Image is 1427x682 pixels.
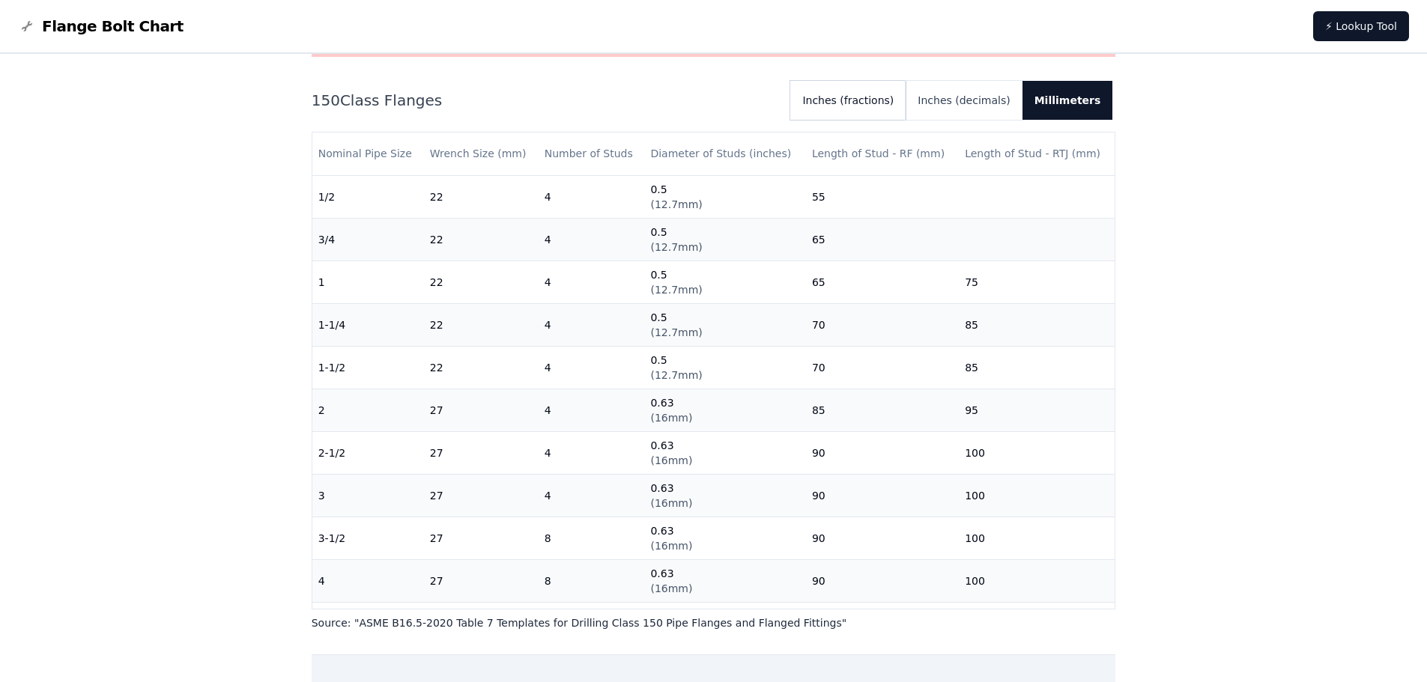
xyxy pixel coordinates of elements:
img: Flange Bolt Chart Logo [18,17,36,35]
button: Millimeters [1022,81,1113,120]
td: 110 [959,602,1115,645]
td: 3 [312,474,424,517]
td: 22 [424,261,539,303]
td: 4 [539,261,645,303]
th: Length of Stud - RF (mm) [806,133,959,175]
td: 0.5 [644,346,805,389]
button: Inches (decimals) [906,81,1022,120]
td: 8 [539,602,645,645]
td: 55 [806,175,959,218]
td: 0.5 [644,218,805,261]
h2: 150 Class Flanges [312,90,779,111]
span: ( 12.7mm ) [650,241,702,253]
td: 32 [424,602,539,645]
td: 27 [424,559,539,602]
td: 90 [806,474,959,517]
td: 100 [959,431,1115,474]
span: ( 12.7mm ) [650,326,702,338]
td: 0.63 [644,559,805,602]
td: 65 [806,261,959,303]
td: 4 [312,559,424,602]
th: Wrench Size (mm) [424,133,539,175]
td: 8 [539,559,645,602]
td: 1/2 [312,175,424,218]
td: 4 [539,389,645,431]
th: Number of Studs [539,133,645,175]
td: 22 [424,303,539,346]
td: 0.63 [644,389,805,431]
p: Source: " ASME B16.5-2020 Table 7 Templates for Drilling Class 150 Pipe Flanges and Flanged Fitti... [312,615,1116,630]
td: 27 [424,517,539,559]
td: 8 [539,517,645,559]
span: ( 12.7mm ) [650,284,702,296]
td: 100 [959,517,1115,559]
td: 4 [539,431,645,474]
th: Nominal Pipe Size [312,133,424,175]
button: Inches (fractions) [790,81,906,120]
td: 5 [312,602,424,645]
td: 0.5 [644,303,805,346]
span: Flange Bolt Chart [42,16,184,37]
td: 70 [806,303,959,346]
span: ( 16mm ) [650,454,692,466]
td: 95 [806,602,959,645]
td: 1-1/4 [312,303,424,346]
td: 4 [539,474,645,517]
td: 22 [424,218,539,261]
td: 1-1/2 [312,346,424,389]
td: 27 [424,389,539,431]
td: 75 [959,261,1115,303]
th: Length of Stud - RTJ (mm) [959,133,1115,175]
td: 2-1/2 [312,431,424,474]
td: 3/4 [312,218,424,261]
td: 27 [424,474,539,517]
td: 4 [539,303,645,346]
td: 90 [806,517,959,559]
td: 0.5 [644,261,805,303]
td: 0.63 [644,431,805,474]
td: 90 [806,431,959,474]
td: 70 [806,346,959,389]
td: 22 [424,175,539,218]
td: 85 [806,389,959,431]
td: 90 [806,559,959,602]
span: ( 12.7mm ) [650,369,702,381]
td: 0.63 [644,474,805,517]
td: 100 [959,559,1115,602]
td: 0.63 [644,517,805,559]
a: ⚡ Lookup Tool [1313,11,1409,41]
td: 3-1/2 [312,517,424,559]
span: ( 16mm ) [650,582,692,594]
a: Flange Bolt Chart LogoFlange Bolt Chart [18,16,184,37]
td: 1 [312,261,424,303]
th: Diameter of Studs (inches) [644,133,805,175]
td: 27 [424,431,539,474]
td: 0.75 [644,602,805,645]
td: 0.5 [644,175,805,218]
span: ( 16mm ) [650,412,692,424]
td: 85 [959,346,1115,389]
td: 4 [539,175,645,218]
td: 65 [806,218,959,261]
span: ( 16mm ) [650,497,692,509]
td: 95 [959,389,1115,431]
td: 85 [959,303,1115,346]
td: 4 [539,346,645,389]
td: 4 [539,218,645,261]
td: 100 [959,474,1115,517]
span: ( 16mm ) [650,540,692,552]
td: 2 [312,389,424,431]
td: 22 [424,346,539,389]
span: ( 12.7mm ) [650,198,702,210]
